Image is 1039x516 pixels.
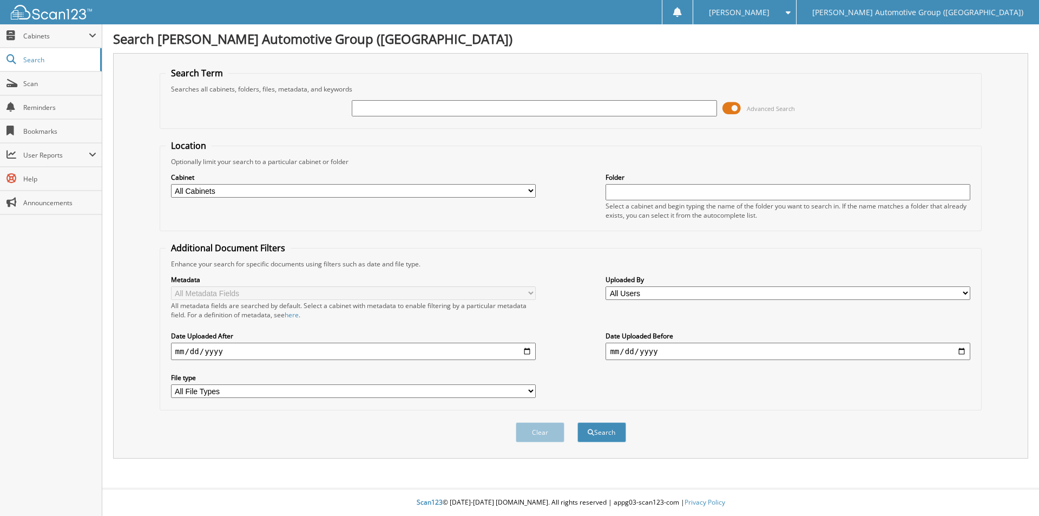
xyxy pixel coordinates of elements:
[113,30,1028,48] h1: Search [PERSON_NAME] Automotive Group ([GEOGRAPHIC_DATA])
[166,157,976,166] div: Optionally limit your search to a particular cabinet or folder
[685,498,725,507] a: Privacy Policy
[23,103,96,112] span: Reminders
[985,464,1039,516] iframe: Chat Widget
[23,174,96,184] span: Help
[102,489,1039,516] div: © [DATE]-[DATE] [DOMAIN_NAME]. All rights reserved | appg03-scan123-com |
[171,173,536,182] label: Cabinet
[171,343,536,360] input: start
[417,498,443,507] span: Scan123
[23,198,96,207] span: Announcements
[166,140,212,152] legend: Location
[23,31,89,41] span: Cabinets
[606,201,970,220] div: Select a cabinet and begin typing the name of the folder you want to search in. If the name match...
[171,373,536,382] label: File type
[516,422,564,442] button: Clear
[606,343,970,360] input: end
[23,79,96,88] span: Scan
[11,5,92,19] img: scan123-logo-white.svg
[166,259,976,269] div: Enhance your search for specific documents using filters such as date and file type.
[747,104,795,113] span: Advanced Search
[606,173,970,182] label: Folder
[606,275,970,284] label: Uploaded By
[709,9,770,16] span: [PERSON_NAME]
[23,55,95,64] span: Search
[812,9,1023,16] span: [PERSON_NAME] Automotive Group ([GEOGRAPHIC_DATA])
[23,127,96,136] span: Bookmarks
[166,242,291,254] legend: Additional Document Filters
[171,301,536,319] div: All metadata fields are searched by default. Select a cabinet with metadata to enable filtering b...
[166,67,228,79] legend: Search Term
[23,151,89,160] span: User Reports
[166,84,976,94] div: Searches all cabinets, folders, files, metadata, and keywords
[577,422,626,442] button: Search
[606,331,970,341] label: Date Uploaded Before
[285,310,299,319] a: here
[171,275,536,284] label: Metadata
[171,331,536,341] label: Date Uploaded After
